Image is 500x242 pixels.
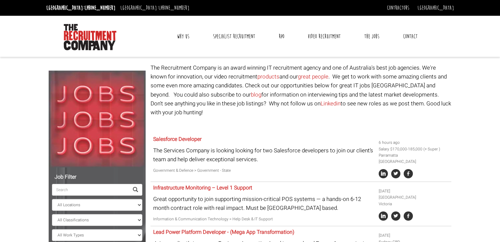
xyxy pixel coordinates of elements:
[52,174,142,180] h5: Job Filter
[64,24,116,50] img: The Recruitment Company
[151,63,451,117] p: The Recruitment Company is an award winning IT recruitment agency and one of Australia's best job...
[49,71,146,167] img: Jobs, Jobs, Jobs
[398,28,422,45] a: Contact
[45,3,117,13] li: [GEOGRAPHIC_DATA]:
[84,4,115,11] a: [PHONE_NUMBER]
[303,28,345,45] a: Video Recruitment
[359,28,384,45] a: The Jobs
[119,3,191,13] li: [GEOGRAPHIC_DATA]:
[387,4,409,11] a: Contractors
[274,28,289,45] a: RPO
[298,73,328,81] a: great people
[257,73,279,81] a: products
[153,135,202,143] a: Salesforce Developer
[417,4,454,11] a: [GEOGRAPHIC_DATA]
[208,28,260,45] a: Specialist Recruitment
[172,28,194,45] a: Why Us
[379,140,449,146] li: 6 hours ago
[321,99,341,108] a: Linkedin
[52,184,129,196] input: Search
[158,4,189,11] a: [PHONE_NUMBER]
[251,91,261,99] a: blog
